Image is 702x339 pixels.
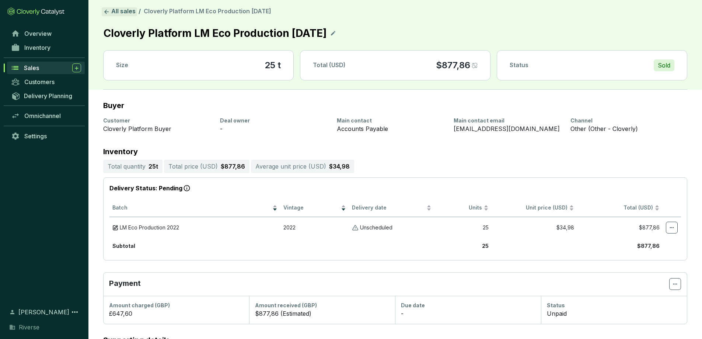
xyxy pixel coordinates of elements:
li: / [139,7,141,16]
div: Status [547,302,681,309]
span: Total (USD) [313,61,346,69]
span: Riverse [19,323,39,332]
span: Unit price (USD) [526,204,567,211]
a: Customers [7,76,85,88]
span: Delivery Planning [24,92,72,100]
a: Delivery Planning [7,90,85,102]
div: Other (Other - Cloverly) [570,124,678,133]
p: $877,86 [436,59,470,71]
section: 25 t [265,59,281,71]
p: Unpaid [547,309,567,318]
h2: Buyer [103,101,124,110]
span: Inventory [24,44,50,51]
span: Cloverly Platform LM Eco Production [DATE] [144,7,271,15]
p: Payment [109,278,669,290]
p: $877,86 [221,162,245,171]
p: Inventory [103,148,687,155]
p: Average unit price ( USD ) [255,162,326,171]
a: Settings [7,130,85,142]
span: Vintage [283,204,339,211]
b: 25 [482,243,489,249]
div: Accounts Payable [337,124,445,133]
div: Cloverly Platform Buyer [103,124,211,133]
span: Batch [112,204,271,211]
img: Unscheduled [352,224,359,231]
span: Settings [24,132,47,140]
a: All sales [102,7,137,16]
img: draft [112,224,118,231]
a: Inventory [7,41,85,54]
span: Delivery date [352,204,425,211]
div: - [220,124,328,133]
div: [EMAIL_ADDRESS][DOMAIN_NAME] [454,124,562,133]
th: Units [434,199,492,217]
a: Sales [7,62,85,74]
span: Amount received (GBP) [255,302,317,308]
p: Status [510,61,528,69]
p: Cloverly Platform LM Eco Production [DATE] [103,25,327,41]
div: Deal owner [220,117,328,124]
p: - [401,309,404,318]
b: Subtotal [112,243,135,249]
span: Sales [24,64,39,72]
span: Amount charged (GBP) [109,302,170,308]
p: Delivery Status: Pending [109,184,681,193]
a: Overview [7,27,85,40]
span: LM Eco Production 2022 [120,224,179,231]
div: Main contact email [454,117,562,124]
td: $877,86 [577,217,663,238]
div: $877,86 (Estimated) [255,309,389,318]
div: £647,60 [109,309,243,318]
td: 2022 [280,217,349,238]
div: Channel [570,117,678,124]
th: Batch [109,199,280,217]
a: Omnichannel [7,110,85,122]
th: Delivery date [349,199,434,217]
p: Total quantity [108,162,146,171]
span: Customers [24,78,55,86]
p: $34,98 [329,162,350,171]
div: Customer [103,117,211,124]
th: Vintage [280,199,349,217]
p: Size [116,61,128,69]
span: Total (USD) [624,204,653,211]
div: Main contact [337,117,445,124]
span: Omnichannel [24,112,61,120]
span: Units [437,204,482,211]
p: Total price ( USD ) [168,162,218,171]
span: Overview [24,30,52,37]
td: 25 [434,217,492,238]
td: $34,98 [492,217,577,238]
div: Due date [401,302,535,309]
b: $877,86 [637,243,660,249]
p: 25 t [149,162,158,171]
p: Unscheduled [360,224,392,231]
span: [PERSON_NAME] [18,308,69,316]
